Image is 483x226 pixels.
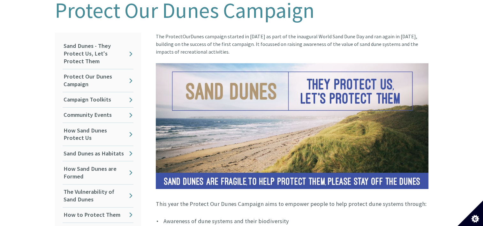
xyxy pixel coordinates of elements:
a: How to Protect Them [63,207,133,222]
a: Community Events [63,108,133,123]
p: This year the Protect Our Dunes Campaign aims to empower people to help protect dune systems thro... [156,199,428,208]
a: The Vulnerability of Sand Dunes [63,185,133,207]
a: Sand Dunes as Habitats [63,146,133,161]
a: Protect Our Dunes Campaign [63,69,133,92]
li: Awareness of dune systems and their biodiversity [156,216,428,226]
a: Sand Dunes - They Protect Us, Let's Protect Them [63,39,133,69]
button: Set cookie preferences [457,200,483,226]
a: How Sand Dunes are Formed [63,161,133,184]
a: Campaign Toolkits [63,92,133,107]
a: How Sand Dunes Protect Us [63,123,133,146]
